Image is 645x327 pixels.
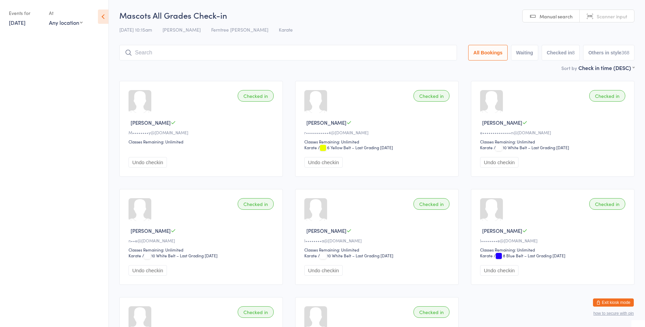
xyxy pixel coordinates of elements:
div: Check in time (DESC) [578,64,634,71]
div: l••••••••a@[DOMAIN_NAME] [304,238,452,243]
div: Karate [480,144,493,150]
div: Checked in [413,90,449,102]
div: Checked in [413,306,449,318]
button: how to secure with pin [593,311,634,316]
div: 368 [622,50,629,55]
button: Undo checkin [304,157,343,168]
div: Checked in [238,306,274,318]
span: Karate [279,26,293,33]
button: Undo checkin [129,157,167,168]
div: Classes Remaining: Unlimited [129,139,276,144]
span: [PERSON_NAME] [163,26,201,33]
span: / 10 White Belt – Last Grading [DATE] [318,253,393,258]
span: / 8 Blue Belt – Last Grading [DATE] [494,253,565,258]
button: Undo checkin [304,265,343,276]
span: [PERSON_NAME] [131,227,171,234]
button: Waiting [511,45,538,61]
div: Classes Remaining: Unlimited [480,139,627,144]
div: Events for [9,7,42,19]
button: Undo checkin [480,265,519,276]
button: Others in style368 [583,45,634,61]
input: Search [119,45,457,61]
div: M••••••••y@[DOMAIN_NAME] [129,130,276,135]
span: [DATE] 10:15am [119,26,152,33]
div: Karate [129,253,141,258]
div: Karate [304,144,317,150]
div: Checked in [238,198,274,210]
div: 8 [572,50,575,55]
a: [DATE] [9,19,26,26]
label: Sort by [561,65,577,71]
span: Scanner input [597,13,627,20]
span: [PERSON_NAME] [482,119,522,126]
span: Ferntree [PERSON_NAME] [211,26,268,33]
div: Checked in [589,90,625,102]
button: All Bookings [468,45,508,61]
div: e••••••••••••••n@[DOMAIN_NAME] [480,130,627,135]
div: Karate [304,253,317,258]
div: Checked in [413,198,449,210]
span: [PERSON_NAME] [482,227,522,234]
div: Any location [49,19,83,26]
div: Classes Remaining: Unlimited [304,139,452,144]
div: Checked in [589,198,625,210]
div: Classes Remaining: Unlimited [304,247,452,253]
div: At [49,7,83,19]
button: Checked in8 [542,45,580,61]
div: n••e@[DOMAIN_NAME] [129,238,276,243]
div: Classes Remaining: Unlimited [480,247,627,253]
span: / 6 Yellow Belt – Last Grading [DATE] [318,144,393,150]
div: Karate [480,253,493,258]
span: [PERSON_NAME] [131,119,171,126]
h2: Mascots All Grades Check-in [119,10,634,21]
div: r•••••••••••4@[DOMAIN_NAME] [304,130,452,135]
span: / 10 White Belt – Last Grading [DATE] [142,253,218,258]
span: [PERSON_NAME] [306,119,346,126]
span: / 10 White Belt – Last Grading [DATE] [494,144,569,150]
div: Checked in [238,90,274,102]
button: Exit kiosk mode [593,298,634,307]
button: Undo checkin [129,265,167,276]
div: l••••••••e@[DOMAIN_NAME] [480,238,627,243]
span: [PERSON_NAME] [306,227,346,234]
button: Undo checkin [480,157,519,168]
div: Classes Remaining: Unlimited [129,247,276,253]
span: Manual search [540,13,573,20]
